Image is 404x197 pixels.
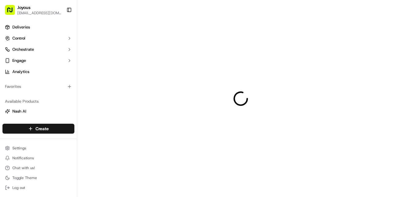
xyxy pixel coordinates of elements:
[12,69,29,75] span: Analytics
[12,185,25,190] span: Log out
[2,144,74,152] button: Settings
[2,124,74,134] button: Create
[12,156,34,161] span: Notifications
[17,4,31,11] button: Joyous
[2,56,74,66] button: Engage
[2,154,74,162] button: Notifications
[2,33,74,43] button: Control
[2,2,64,17] button: Joyous[EMAIL_ADDRESS][DOMAIN_NAME]
[2,22,74,32] a: Deliveries
[2,82,74,92] div: Favorites
[2,183,74,192] button: Log out
[12,24,30,30] span: Deliveries
[12,36,25,41] span: Control
[12,58,26,63] span: Engage
[12,146,26,151] span: Settings
[2,45,74,54] button: Orchestrate
[12,47,34,52] span: Orchestrate
[2,173,74,182] button: Toggle Theme
[5,109,72,114] a: Nash AI
[2,106,74,116] button: Nash AI
[35,126,49,132] span: Create
[12,175,37,180] span: Toggle Theme
[12,109,26,114] span: Nash AI
[12,165,35,170] span: Chat with us!
[2,96,74,106] div: Available Products
[2,164,74,172] button: Chat with us!
[17,11,61,15] button: [EMAIL_ADDRESS][DOMAIN_NAME]
[2,67,74,77] a: Analytics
